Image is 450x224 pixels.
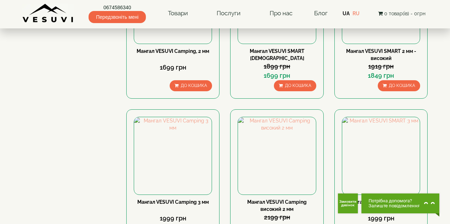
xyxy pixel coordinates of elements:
[346,48,416,61] a: Мангал VESUVI SMART 2 мм - високий
[134,214,212,223] div: 1999 грн
[263,5,300,22] a: Про нас
[384,11,425,16] span: 0 товар(ів) - 0грн
[238,71,316,80] div: 1699 грн
[89,4,146,11] a: 0674586340
[89,11,146,23] span: Передзвоніть мені
[274,80,316,91] button: До кошика
[238,62,316,71] div: 1899 грн
[285,83,311,88] span: До кошика
[134,63,212,72] div: 1699 грн
[369,203,420,208] span: Залиште повідомлення
[161,5,195,22] a: Товари
[137,48,209,54] a: Мангал VESUVI Camping, 2 мм
[389,83,415,88] span: До кошика
[378,80,420,91] button: До кошика
[250,48,305,61] a: Мангал VESUVI SMART [DEMOGRAPHIC_DATA]
[361,193,439,213] button: Chat button
[342,117,420,195] img: Мангал VESUVI SMART 3 мм
[353,11,360,16] a: RU
[338,200,358,207] span: Замовити дзвінок
[181,83,207,88] span: До кошика
[247,199,307,212] a: Мангал VESUVI Camping високий 2 мм
[137,199,209,205] a: Мангал VESUVI Camping 3 мм
[342,214,420,223] div: 1999 грн
[342,71,420,80] div: 1849 грн
[338,193,358,213] button: Get Call button
[238,213,316,222] div: 2199 грн
[134,117,212,195] img: Мангал VESUVI Camping 3 мм
[343,11,350,16] a: UA
[342,62,420,71] div: 1919 грн
[369,198,420,203] span: Потрібна допомога?
[210,5,248,22] a: Послуги
[238,117,316,195] img: Мангал VESUVI Camping високий 2 мм
[376,10,428,17] button: 0 товар(ів) - 0грн
[314,10,328,17] a: Блог
[22,4,74,23] img: Завод VESUVI
[170,80,212,91] button: До кошика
